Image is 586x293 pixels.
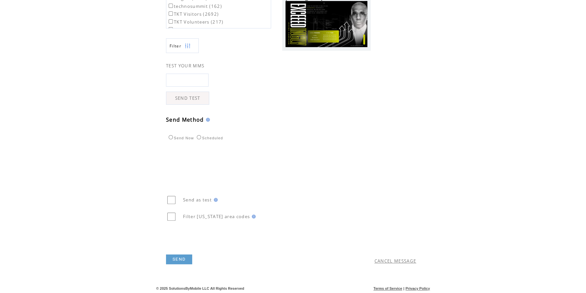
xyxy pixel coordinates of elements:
[169,19,173,24] input: TKT Volunteers (217)
[167,3,222,9] label: technosummit (162)
[169,27,173,31] input: wonb (511)
[167,27,201,33] label: wonb (511)
[169,135,173,139] input: Send Now
[167,11,219,17] label: TKT Visitors (2692)
[169,11,173,16] input: TKT Visitors (2692)
[166,63,204,69] span: TEST YOUR MMS
[204,118,210,122] img: help.gif
[250,215,256,218] img: help.gif
[169,4,173,8] input: technosummit (162)
[212,198,218,202] img: help.gif
[166,38,199,53] a: Filter
[183,214,250,219] span: Filter [US_STATE] area codes
[156,286,244,290] span: © 2025 SolutionsByMobile LLC All Rights Reserved
[197,135,201,139] input: Scheduled
[167,136,194,140] label: Send Now
[405,286,430,290] a: Privacy Policy
[183,197,212,203] span: Send as test
[374,286,402,290] a: Terms of Service
[167,19,224,25] label: TKT Volunteers (217)
[170,43,181,49] span: Show filters
[166,116,204,123] span: Send Method
[166,254,192,264] a: SEND
[185,39,191,53] img: filters.png
[375,258,416,264] a: CANCEL MESSAGE
[166,92,209,105] a: SEND TEST
[195,136,223,140] label: Scheduled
